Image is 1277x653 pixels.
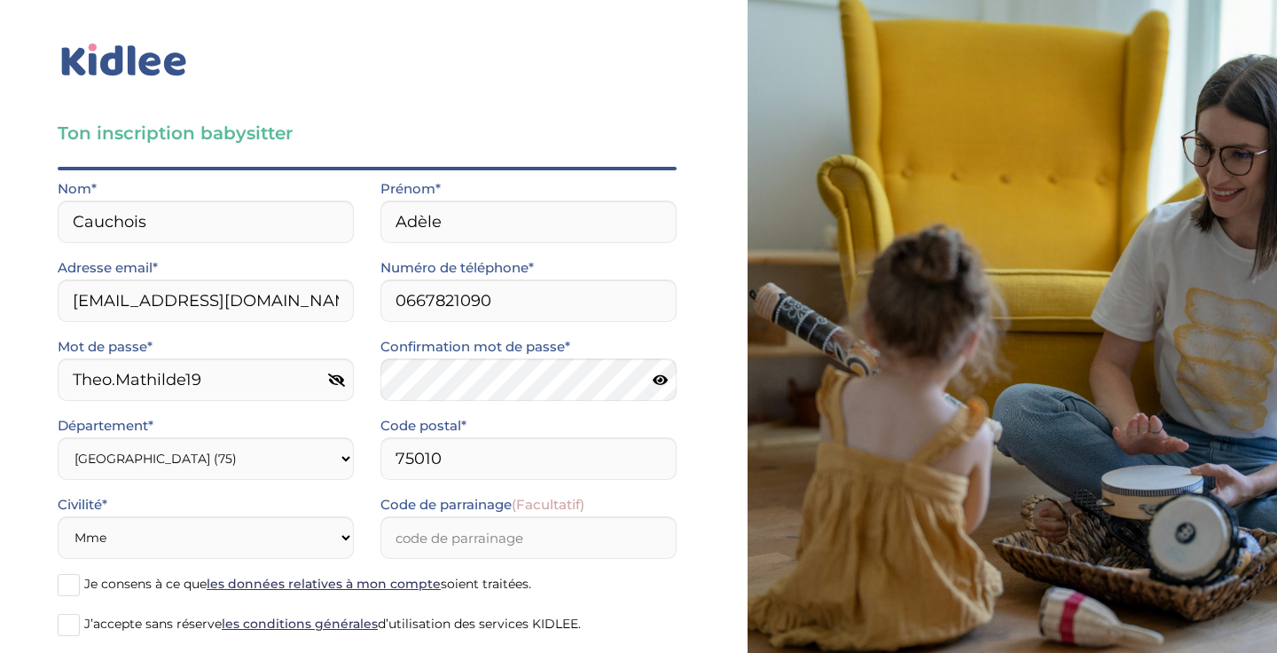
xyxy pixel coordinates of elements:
[58,40,191,81] img: logo_kidlee_bleu
[58,121,677,146] h3: Ton inscription babysitter
[84,616,581,632] span: J’accepte sans réserve d’utilisation des services KIDLEE.
[84,576,531,592] span: Je consens à ce que soient traitées.
[380,335,570,358] label: Confirmation mot de passe*
[58,335,153,358] label: Mot de passe*
[380,414,466,437] label: Code postal*
[58,414,153,437] label: Département*
[380,516,677,559] input: code de parrainage
[380,279,677,322] input: Numero de telephone
[380,437,677,480] input: Code postal
[207,576,441,592] a: les données relatives à mon compte
[222,616,378,632] a: les conditions générales
[58,493,107,516] label: Civilité*
[512,496,584,513] span: (Facultatif)
[58,279,354,322] input: Email
[380,256,534,279] label: Numéro de téléphone*
[58,201,354,243] input: Nom
[58,256,158,279] label: Adresse email*
[380,201,677,243] input: Prénom
[380,493,584,516] label: Code de parrainage
[380,177,441,201] label: Prénom*
[58,358,354,401] input: Inserer le mot de passe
